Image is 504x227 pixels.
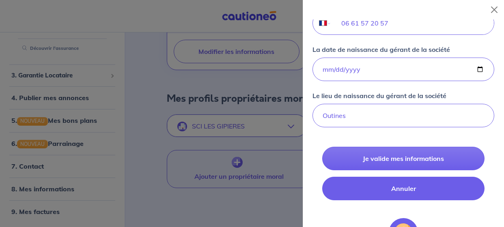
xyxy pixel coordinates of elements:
[312,45,450,54] p: La date de naissance du gérant de la société
[322,177,485,200] button: Annuler
[488,3,501,16] button: Close
[322,147,485,170] button: Je valide mes informations
[332,12,494,34] input: 06 12 34 56 78
[312,91,446,101] p: Le lieu de naissance du gérant de la société
[312,58,494,81] input: user-info-birthdate.placeholder
[312,104,494,127] input: Paris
